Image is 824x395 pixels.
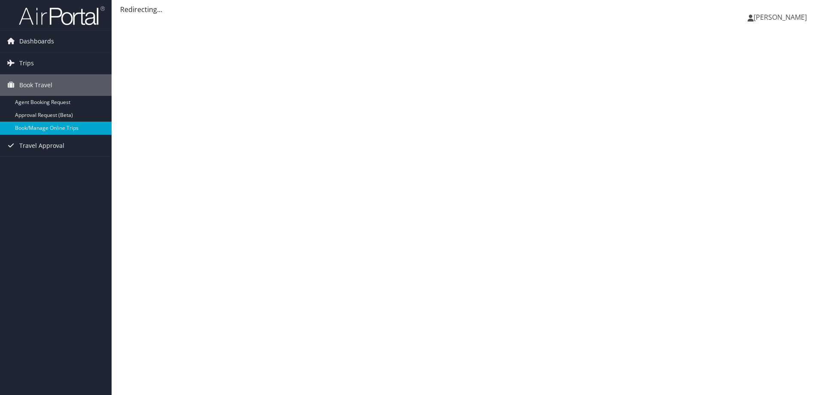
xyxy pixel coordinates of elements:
[19,135,64,156] span: Travel Approval
[120,4,815,15] div: Redirecting...
[19,6,105,26] img: airportal-logo.png
[748,4,815,30] a: [PERSON_NAME]
[19,52,34,74] span: Trips
[754,12,807,22] span: [PERSON_NAME]
[19,74,52,96] span: Book Travel
[19,31,54,52] span: Dashboards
